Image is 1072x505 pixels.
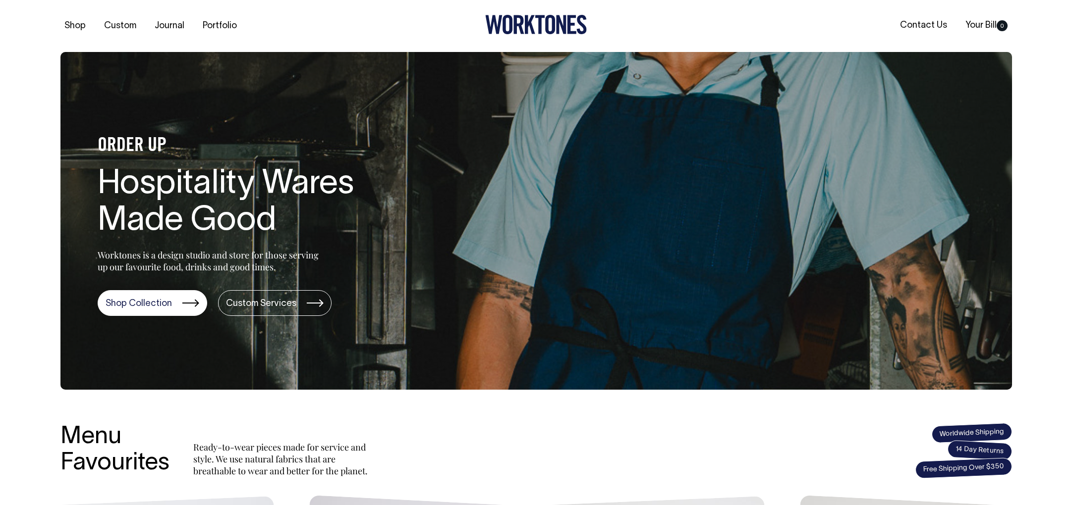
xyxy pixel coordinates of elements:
[98,166,415,241] h1: Hospitality Wares Made Good
[961,17,1012,34] a: Your Bill0
[98,290,207,316] a: Shop Collection
[60,424,169,477] h3: Menu Favourites
[193,441,372,477] p: Ready-to-wear pieces made for service and style. We use natural fabrics that are breathable to we...
[151,18,188,34] a: Journal
[997,20,1008,31] span: 0
[98,249,323,273] p: Worktones is a design studio and store for those serving up our favourite food, drinks and good t...
[100,18,140,34] a: Custom
[931,422,1012,443] span: Worldwide Shipping
[947,440,1013,461] span: 14 Day Returns
[915,457,1012,479] span: Free Shipping Over $350
[60,18,90,34] a: Shop
[199,18,241,34] a: Portfolio
[896,17,951,34] a: Contact Us
[98,136,415,156] h4: ORDER UP
[218,290,332,316] a: Custom Services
